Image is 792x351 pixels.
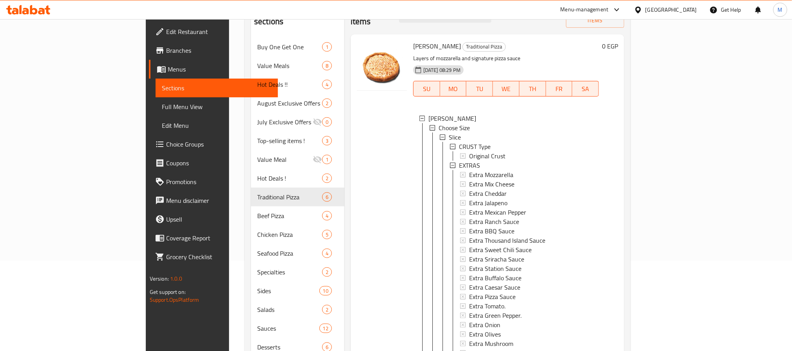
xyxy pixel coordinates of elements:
div: Hot Deals !2 [251,169,344,188]
span: 12 [320,325,331,332]
a: Promotions [149,172,278,191]
a: Support.OpsPlatform [150,295,199,305]
span: Sides [257,286,319,295]
span: FR [549,83,570,95]
span: Slice [449,133,461,142]
a: Branches [149,41,278,60]
span: Choose Size [439,123,470,133]
span: EXTRAS [459,161,480,170]
div: Salads2 [251,300,344,319]
div: Specialties2 [251,263,344,281]
span: 2 [323,175,331,182]
div: Seafood Pizza4 [251,244,344,263]
div: Hot Deals ! [257,174,322,183]
span: Upsell [166,215,272,224]
div: Chicken Pizza5 [251,225,344,244]
span: MO [443,83,464,95]
div: items [322,155,332,164]
div: items [322,192,332,202]
a: Coupons [149,154,278,172]
span: 5 [323,231,331,238]
span: 2 [323,269,331,276]
span: Menu disclaimer [166,196,272,205]
div: items [322,136,332,145]
span: Sections [162,83,272,93]
span: Original Crust [469,151,505,161]
div: Beef Pizza4 [251,206,344,225]
span: Extra BBQ Sauce [469,226,514,236]
span: M [778,5,783,14]
div: Seafood Pizza [257,249,322,258]
div: items [322,117,332,127]
div: [GEOGRAPHIC_DATA] [645,5,697,14]
span: 6 [323,344,331,351]
svg: Inactive section [313,117,322,127]
a: Edit Restaurant [149,22,278,41]
span: Top-selling items ! [257,136,322,145]
span: Extra Green Pepper. [469,311,521,320]
div: Value Meal1 [251,150,344,169]
div: items [322,211,332,220]
span: 2 [323,100,331,107]
span: Hot Deals !! [257,80,322,89]
span: Buy One Get One [257,42,322,52]
span: 2 [323,306,331,313]
span: Value Meals [257,61,322,70]
span: Choice Groups [166,140,272,149]
button: TU [466,81,493,97]
a: Sections [156,79,278,97]
span: Chicken Pizza [257,230,322,239]
span: Coupons [166,158,272,168]
span: [PERSON_NAME] [413,40,461,52]
a: Edit Menu [156,116,278,135]
span: 0 [323,118,331,126]
svg: Inactive section [313,155,322,164]
a: Grocery Checklist [149,247,278,266]
div: Menu-management [561,5,609,14]
span: CRUST Type [459,142,491,151]
h6: 0 EGP [602,41,618,52]
span: [PERSON_NAME] [428,114,476,123]
span: Extra Sweet Chili Sauce [469,245,532,254]
a: Menus [149,60,278,79]
div: items [322,98,332,108]
button: MO [440,81,467,97]
button: FR [546,81,573,97]
span: Full Menu View [162,102,272,111]
a: Coverage Report [149,229,278,247]
div: items [322,230,332,239]
span: Extra Ranch Sauce [469,217,519,226]
button: SA [572,81,599,97]
span: Extra Pizza Sauce [469,292,516,301]
span: August Exclusive Offers [257,98,322,108]
div: Traditional Pizza6 [251,188,344,206]
div: items [319,324,332,333]
span: July Exclusive Offers [257,117,313,127]
a: Upsell [149,210,278,229]
span: Salads [257,305,322,314]
span: Menus [168,64,272,74]
span: Version: [150,274,169,284]
p: Layers of mozzarella and signature pizza sauce [413,54,599,63]
div: Specialties [257,267,322,277]
span: Extra Mix Cheese [469,179,514,189]
span: 4 [323,250,331,257]
div: items [322,249,332,258]
div: Buy One Get One1 [251,38,344,56]
div: items [322,174,332,183]
span: Extra Mozzarella [469,170,513,179]
span: Get support on: [150,287,186,297]
span: SA [575,83,596,95]
div: Value Meals8 [251,56,344,75]
div: Sides10 [251,281,344,300]
div: Beef Pizza [257,211,322,220]
span: Traditional Pizza [257,192,322,202]
span: Extra Tomato. [469,301,505,311]
span: Extra Buffalo Sauce [469,273,521,283]
span: 10 [320,287,331,295]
